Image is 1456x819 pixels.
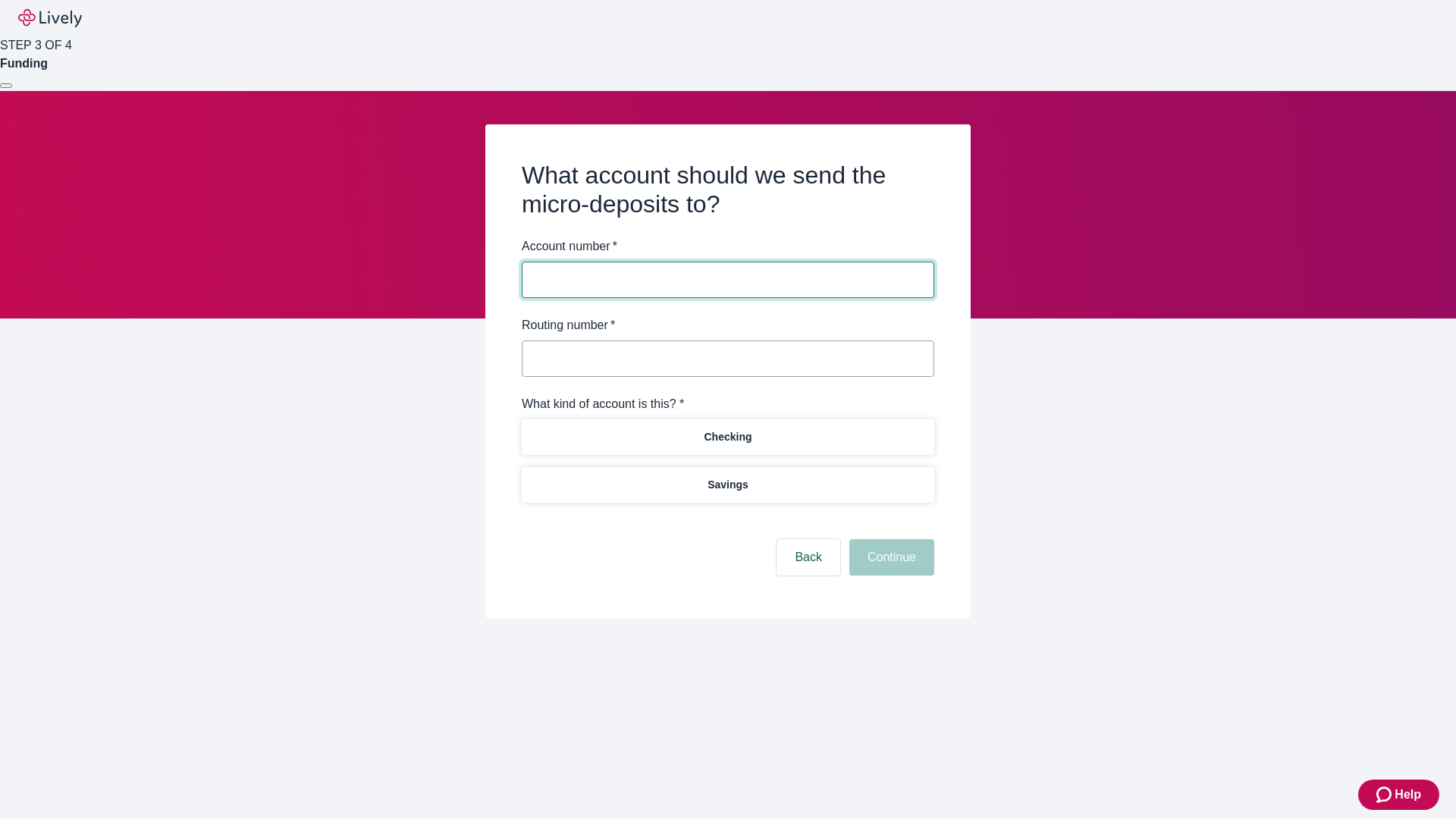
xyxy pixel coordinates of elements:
[704,429,752,445] p: Checking
[522,237,617,256] label: Account number
[777,539,840,576] button: Back
[1376,786,1395,804] svg: Zendesk support icon
[522,395,684,413] label: What kind of account is this? *
[522,467,934,503] button: Savings
[1395,786,1421,804] span: Help
[522,419,934,455] button: Checking
[522,161,934,219] h2: What account should we send the micro-deposits to?
[18,9,82,27] img: Lively
[1358,780,1439,810] button: Zendesk support iconHelp
[522,316,615,334] label: Routing number
[708,477,748,493] p: Savings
